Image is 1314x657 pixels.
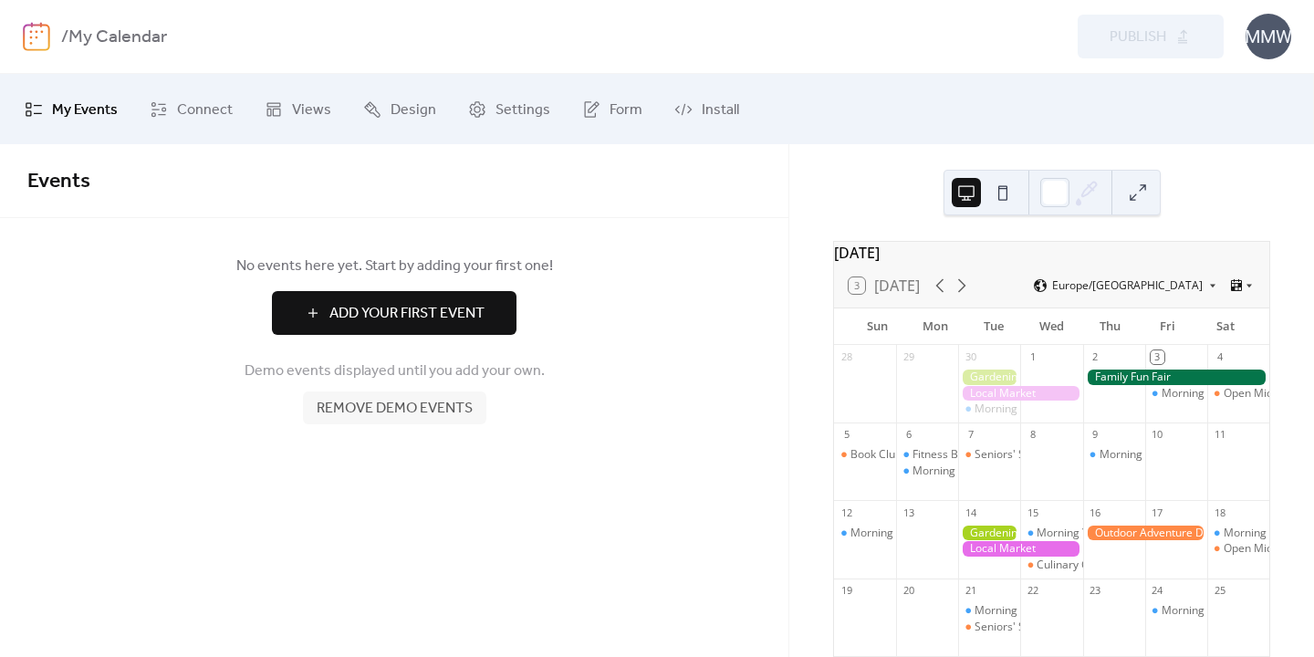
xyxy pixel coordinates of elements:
[1020,526,1082,541] div: Morning Yoga Bliss
[834,526,896,541] div: Morning Yoga Bliss
[52,96,118,124] span: My Events
[958,541,1082,557] div: Local Market
[964,350,977,364] div: 30
[292,96,331,124] span: Views
[958,386,1082,401] div: Local Market
[568,81,656,137] a: Form
[1026,350,1039,364] div: 1
[1162,386,1259,401] div: Morning Yoga Bliss
[850,447,955,463] div: Book Club Gathering
[975,447,1070,463] div: Seniors' Social Tea
[1224,386,1302,401] div: Open Mic Night
[964,506,977,519] div: 14
[1213,506,1226,519] div: 18
[839,584,853,598] div: 19
[1207,386,1269,401] div: Open Mic Night
[907,308,965,345] div: Mon
[1080,308,1139,345] div: Thu
[610,96,642,124] span: Form
[1083,447,1145,463] div: Morning Yoga Bliss
[1026,584,1039,598] div: 22
[958,401,1020,417] div: Morning Yoga Bliss
[849,308,907,345] div: Sun
[27,255,761,277] span: No events here yet. Start by adding your first one!
[349,81,450,137] a: Design
[1026,506,1039,519] div: 15
[1089,506,1102,519] div: 16
[1196,308,1255,345] div: Sat
[975,401,1072,417] div: Morning Yoga Bliss
[251,81,345,137] a: Views
[1145,386,1207,401] div: Morning Yoga Bliss
[850,526,948,541] div: Morning Yoga Bliss
[834,242,1269,264] div: [DATE]
[11,81,131,137] a: My Events
[839,350,853,364] div: 28
[495,96,550,124] span: Settings
[1089,350,1102,364] div: 2
[1089,584,1102,598] div: 23
[1020,558,1082,573] div: Culinary Cooking Class
[902,428,915,442] div: 6
[303,391,486,424] button: Remove demo events
[27,162,90,202] span: Events
[1083,526,1207,541] div: Outdoor Adventure Day
[1151,506,1164,519] div: 17
[912,447,1003,463] div: Fitness Bootcamp
[1026,428,1039,442] div: 8
[1151,350,1164,364] div: 3
[1162,603,1259,619] div: Morning Yoga Bliss
[975,620,1070,635] div: Seniors' Social Tea
[1023,308,1081,345] div: Wed
[834,447,896,463] div: Book Club Gathering
[902,584,915,598] div: 20
[975,603,1072,619] div: Morning Yoga Bliss
[27,291,761,335] a: Add Your First Event
[896,464,958,479] div: Morning Yoga Bliss
[1145,603,1207,619] div: Morning Yoga Bliss
[454,81,564,137] a: Settings
[1207,526,1269,541] div: Morning Yoga Bliss
[245,360,545,382] span: Demo events displayed until you add your own.
[317,398,473,420] span: Remove demo events
[68,20,167,55] b: My Calendar
[61,20,68,55] b: /
[136,81,246,137] a: Connect
[1100,447,1197,463] div: Morning Yoga Bliss
[1213,584,1226,598] div: 25
[958,370,1020,385] div: Gardening Workshop
[964,428,977,442] div: 7
[1151,584,1164,598] div: 24
[1151,428,1164,442] div: 10
[1224,541,1302,557] div: Open Mic Night
[839,506,853,519] div: 12
[902,350,915,364] div: 29
[958,447,1020,463] div: Seniors' Social Tea
[839,428,853,442] div: 5
[329,303,485,325] span: Add Your First Event
[23,22,50,51] img: logo
[902,506,915,519] div: 13
[1213,428,1226,442] div: 11
[1139,308,1197,345] div: Fri
[661,81,753,137] a: Install
[177,96,233,124] span: Connect
[964,584,977,598] div: 21
[1089,428,1102,442] div: 9
[1052,280,1203,291] span: Europe/[GEOGRAPHIC_DATA]
[391,96,436,124] span: Design
[958,620,1020,635] div: Seniors' Social Tea
[1207,541,1269,557] div: Open Mic Night
[1213,350,1226,364] div: 4
[896,447,958,463] div: Fitness Bootcamp
[1083,370,1269,385] div: Family Fun Fair
[702,96,739,124] span: Install
[958,526,1020,541] div: Gardening Workshop
[1037,558,1152,573] div: Culinary Cooking Class
[272,291,516,335] button: Add Your First Event
[965,308,1023,345] div: Tue
[912,464,1010,479] div: Morning Yoga Bliss
[1246,14,1291,59] div: MMW
[958,603,1020,619] div: Morning Yoga Bliss
[1037,526,1134,541] div: Morning Yoga Bliss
